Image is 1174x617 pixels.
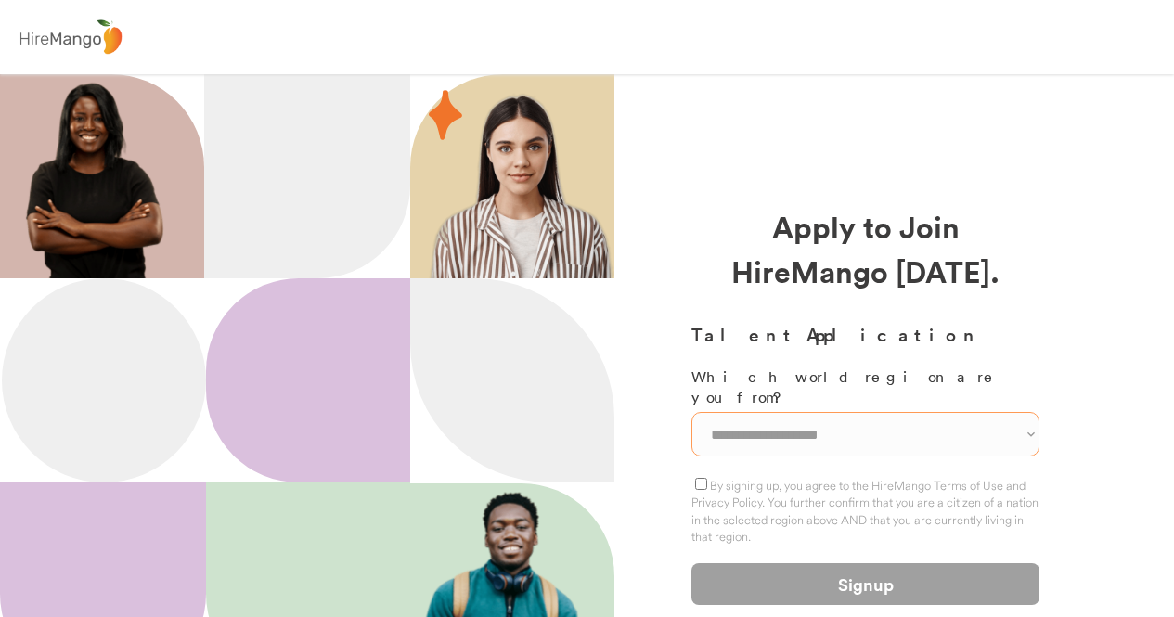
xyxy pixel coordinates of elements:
label: By signing up, you agree to the HireMango Terms of Use and Privacy Policy. You further confirm th... [691,478,1039,544]
button: Signup [691,563,1039,605]
div: Which world region are you from? [691,366,1039,408]
img: 200x220.png [4,74,185,278]
h3: Talent Application [691,321,1039,348]
img: logo%20-%20hiremango%20gray.png [14,16,127,59]
div: Apply to Join HireMango [DATE]. [691,204,1039,293]
img: 29 [429,90,462,140]
img: hispanic%20woman.png [429,93,614,278]
img: Ellipse%2012 [2,278,206,482]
